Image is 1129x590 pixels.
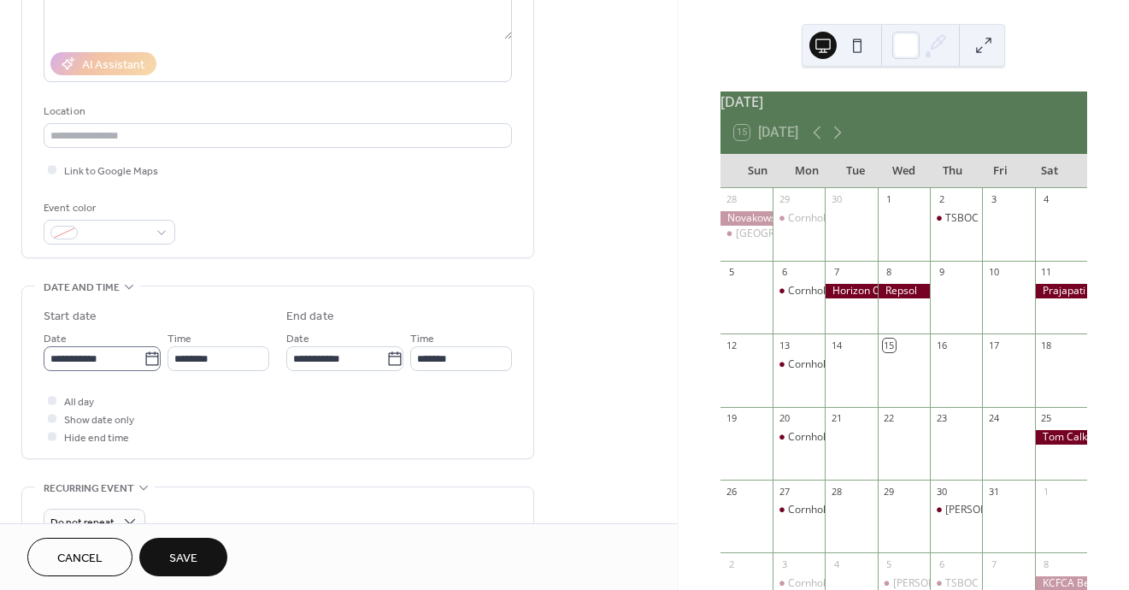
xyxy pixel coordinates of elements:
button: Cancel [27,538,132,576]
div: 5 [883,558,896,570]
div: 2 [935,193,948,206]
div: 3 [987,193,1000,206]
div: 1 [883,193,896,206]
div: [DATE] [720,91,1087,112]
div: Cornhole League [773,211,825,226]
div: 15 [883,339,896,351]
div: 23 [935,412,948,425]
div: [PERSON_NAME] Borough Meeting [945,503,1111,517]
div: 2 [726,558,738,570]
div: 28 [726,193,738,206]
span: Cancel [57,550,103,568]
div: 24 [987,412,1000,425]
span: Save [169,550,197,568]
div: 19 [726,412,738,425]
div: 3 [778,558,791,570]
div: 28 [830,485,843,498]
div: 8 [883,266,896,279]
span: Recurring event [44,480,134,498]
span: Time [168,330,191,348]
div: Prajapati Party [1035,284,1087,298]
div: Fri [976,154,1025,188]
div: 1 [1040,485,1053,498]
div: 6 [778,266,791,279]
span: Do not repeat [50,513,115,533]
div: Sun [734,154,783,188]
span: Show date only [64,411,134,429]
div: Cornhole League [788,284,869,298]
div: 5 [726,266,738,279]
div: Troy Borough Meeting [930,503,982,517]
div: 30 [830,193,843,206]
div: 4 [1040,193,1053,206]
div: Location [44,103,509,121]
div: 29 [778,193,791,206]
button: Save [139,538,227,576]
div: Sat [1025,154,1073,188]
div: Tom Calkins III Memorial [1035,430,1087,445]
div: 11 [1040,266,1053,279]
div: 8 [1040,558,1053,570]
div: Novakowski Wedding [720,211,773,226]
div: [GEOGRAPHIC_DATA][DEMOGRAPHIC_DATA] [736,227,952,241]
span: Hide end time [64,429,129,447]
div: Windfall Church [720,227,773,241]
div: 25 [1040,412,1053,425]
span: Link to Google Maps [64,162,158,180]
div: 31 [987,485,1000,498]
div: TSBOC meeting [930,211,982,226]
div: 18 [1040,339,1053,351]
div: 16 [935,339,948,351]
div: Cornhole League [773,503,825,517]
div: 30 [935,485,948,498]
div: 7 [987,558,1000,570]
div: 13 [778,339,791,351]
div: 10 [987,266,1000,279]
span: All day [64,393,94,411]
span: Date [44,330,67,348]
div: 20 [778,412,791,425]
div: Thu [928,154,977,188]
div: Cornhole League [788,357,869,372]
div: 7 [830,266,843,279]
div: 14 [830,339,843,351]
div: Mon [782,154,831,188]
div: 26 [726,485,738,498]
div: End date [286,308,334,326]
div: Wed [879,154,928,188]
div: TSBOC meeting [945,211,1020,226]
div: 17 [987,339,1000,351]
div: 22 [883,412,896,425]
span: Date and time [44,279,120,297]
div: 12 [726,339,738,351]
div: Repsol [878,284,930,298]
span: Time [410,330,434,348]
div: Event color [44,199,172,217]
div: 9 [935,266,948,279]
span: Date [286,330,309,348]
div: Cornhole League [773,430,825,445]
div: Start date [44,308,97,326]
div: 29 [883,485,896,498]
div: 6 [935,558,948,570]
div: 4 [830,558,843,570]
div: Cornhole League [788,503,869,517]
div: Cornhole League [788,211,869,226]
div: 27 [778,485,791,498]
div: Tue [831,154,879,188]
div: Cornhole League [788,430,869,445]
div: Horizon Organic Dairy Meeting [825,284,877,298]
div: Cornhole League [773,357,825,372]
div: Cornhole League [773,284,825,298]
div: 21 [830,412,843,425]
